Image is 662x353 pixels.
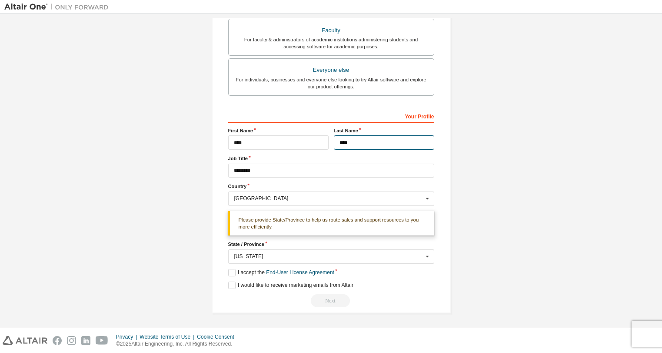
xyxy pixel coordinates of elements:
[228,109,434,123] div: Your Profile
[234,24,429,37] div: Faculty
[116,333,140,340] div: Privacy
[197,333,239,340] div: Cookie Consent
[228,211,434,236] div: Please provide State/Province to help us route sales and support resources to you more efficiently.
[234,36,429,50] div: For faculty & administrators of academic institutions administering students and accessing softwa...
[96,336,108,345] img: youtube.svg
[228,241,434,248] label: State / Province
[140,333,197,340] div: Website Terms of Use
[228,269,334,276] label: I accept the
[266,269,334,276] a: End-User License Agreement
[228,294,434,307] div: Select your account type to continue
[81,336,90,345] img: linkedin.svg
[234,64,429,76] div: Everyone else
[116,340,240,348] p: © 2025 Altair Engineering, Inc. All Rights Reserved.
[228,155,434,162] label: Job Title
[67,336,76,345] img: instagram.svg
[234,76,429,90] div: For individuals, businesses and everyone else looking to try Altair software and explore our prod...
[3,336,47,345] img: altair_logo.svg
[228,282,353,289] label: I would like to receive marketing emails from Altair
[53,336,62,345] img: facebook.svg
[4,3,113,11] img: Altair One
[234,196,423,201] div: [GEOGRAPHIC_DATA]
[334,127,434,134] label: Last Name
[228,183,434,190] label: Country
[234,254,423,259] div: [US_STATE]
[228,127,329,134] label: First Name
